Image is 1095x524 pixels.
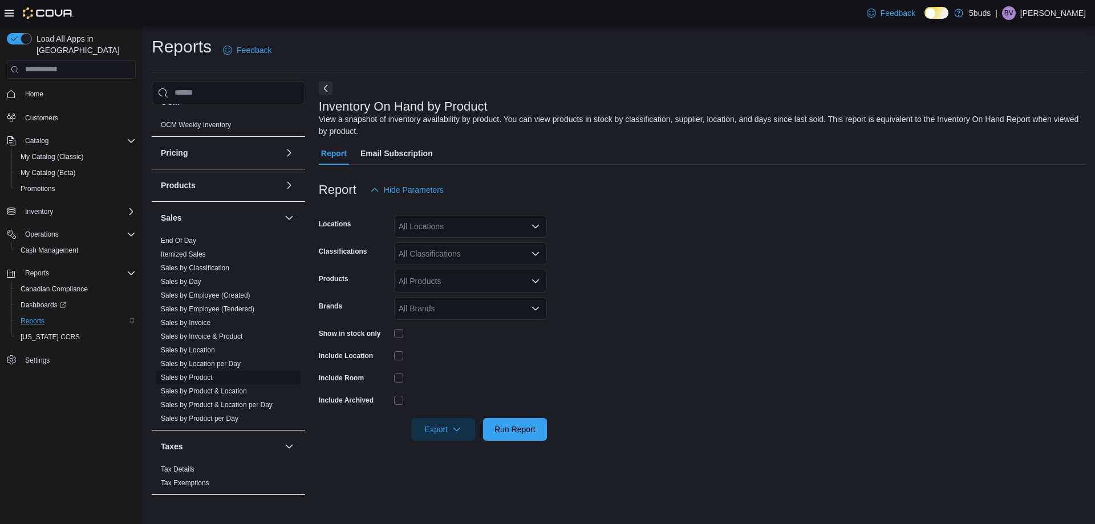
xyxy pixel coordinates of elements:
[161,237,196,245] a: End Of Day
[531,222,540,231] button: Open list of options
[161,147,280,159] button: Pricing
[21,285,88,294] span: Canadian Compliance
[319,329,381,338] label: Show in stock only
[161,278,201,286] a: Sales by Day
[161,387,247,395] a: Sales by Product & Location
[23,7,74,19] img: Cova
[161,305,254,313] a: Sales by Employee (Tendered)
[161,346,215,355] span: Sales by Location
[282,211,296,225] button: Sales
[21,354,54,367] a: Settings
[161,121,231,129] a: OCM Weekly Inventory
[11,165,140,181] button: My Catalog (Beta)
[21,266,136,280] span: Reports
[237,44,271,56] span: Feedback
[21,316,44,326] span: Reports
[161,400,273,409] span: Sales by Product & Location per Day
[494,424,536,435] span: Run Report
[218,39,276,62] a: Feedback
[11,329,140,345] button: [US_STATE] CCRS
[161,332,242,340] a: Sales by Invoice & Product
[418,418,468,441] span: Export
[161,291,250,299] a: Sales by Employee (Created)
[16,314,49,328] a: Reports
[1002,6,1016,20] div: Brandon Venne
[366,178,448,201] button: Hide Parameters
[1020,6,1086,20] p: [PERSON_NAME]
[161,373,213,381] a: Sales by Product
[21,152,84,161] span: My Catalog (Classic)
[319,247,367,256] label: Classifications
[2,204,140,220] button: Inventory
[161,212,182,224] h3: Sales
[7,81,136,398] nav: Complex example
[16,298,71,312] a: Dashboards
[161,236,196,245] span: End Of Day
[161,318,210,327] span: Sales by Invoice
[16,182,60,196] a: Promotions
[21,266,54,280] button: Reports
[161,212,280,224] button: Sales
[152,118,305,136] div: OCM
[282,178,296,192] button: Products
[319,100,488,113] h3: Inventory On Hand by Product
[21,332,80,342] span: [US_STATE] CCRS
[531,277,540,286] button: Open list of options
[360,142,433,165] span: Email Subscription
[161,465,194,474] span: Tax Details
[161,478,209,488] span: Tax Exemptions
[16,314,136,328] span: Reports
[25,207,53,216] span: Inventory
[16,282,92,296] a: Canadian Compliance
[161,415,238,423] a: Sales by Product per Day
[21,228,63,241] button: Operations
[11,242,140,258] button: Cash Management
[25,113,58,123] span: Customers
[11,313,140,329] button: Reports
[161,264,229,272] a: Sales by Classification
[21,87,136,101] span: Home
[161,304,254,314] span: Sales by Employee (Tendered)
[969,6,991,20] p: 5buds
[531,249,540,258] button: Open list of options
[16,150,136,164] span: My Catalog (Classic)
[21,184,55,193] span: Promotions
[21,134,136,148] span: Catalog
[531,304,540,313] button: Open list of options
[2,226,140,242] button: Operations
[11,297,140,313] a: Dashboards
[11,149,140,165] button: My Catalog (Classic)
[2,109,140,125] button: Customers
[161,250,206,259] span: Itemized Sales
[881,7,915,19] span: Feedback
[2,86,140,102] button: Home
[16,298,136,312] span: Dashboards
[16,182,136,196] span: Promotions
[11,281,140,297] button: Canadian Compliance
[282,146,296,160] button: Pricing
[21,228,136,241] span: Operations
[25,90,43,99] span: Home
[21,353,136,367] span: Settings
[319,373,364,383] label: Include Room
[16,150,88,164] a: My Catalog (Classic)
[862,2,920,25] a: Feedback
[25,269,49,278] span: Reports
[319,113,1080,137] div: View a snapshot of inventory availability by product. You can view products in stock by classific...
[161,401,273,409] a: Sales by Product & Location per Day
[21,87,48,101] a: Home
[384,184,444,196] span: Hide Parameters
[21,134,53,148] button: Catalog
[161,332,242,341] span: Sales by Invoice & Product
[483,418,547,441] button: Run Report
[321,142,347,165] span: Report
[161,387,247,396] span: Sales by Product & Location
[161,465,194,473] a: Tax Details
[411,418,475,441] button: Export
[2,133,140,149] button: Catalog
[21,111,63,125] a: Customers
[161,414,238,423] span: Sales by Product per Day
[282,95,296,109] button: OCM
[319,396,374,405] label: Include Archived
